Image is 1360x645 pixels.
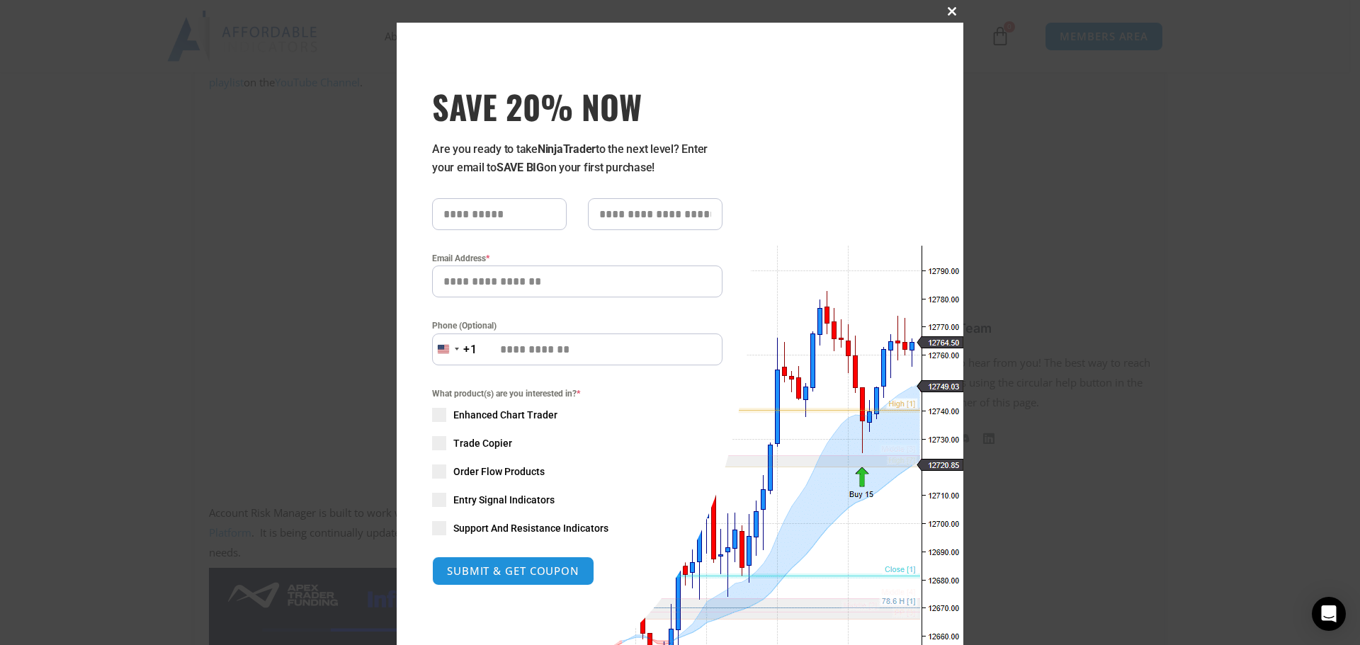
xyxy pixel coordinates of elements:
span: SAVE 20% NOW [432,86,722,126]
label: Phone (Optional) [432,319,722,333]
label: Enhanced Chart Trader [432,408,722,422]
strong: NinjaTrader [538,142,596,156]
label: Support And Resistance Indicators [432,521,722,535]
span: Entry Signal Indicators [453,493,555,507]
span: Support And Resistance Indicators [453,521,608,535]
span: Enhanced Chart Trader [453,408,557,422]
span: Trade Copier [453,436,512,450]
label: Email Address [432,251,722,266]
strong: SAVE BIG [497,161,544,174]
span: What product(s) are you interested in? [432,387,722,401]
button: Selected country [432,333,477,365]
div: +1 [463,341,477,359]
div: Open Intercom Messenger [1312,597,1346,631]
span: Order Flow Products [453,464,545,479]
label: Order Flow Products [432,464,722,479]
label: Trade Copier [432,436,722,450]
label: Entry Signal Indicators [432,493,722,507]
button: SUBMIT & GET COUPON [432,556,594,586]
p: Are you ready to take to the next level? Enter your email to on your first purchase! [432,140,722,177]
